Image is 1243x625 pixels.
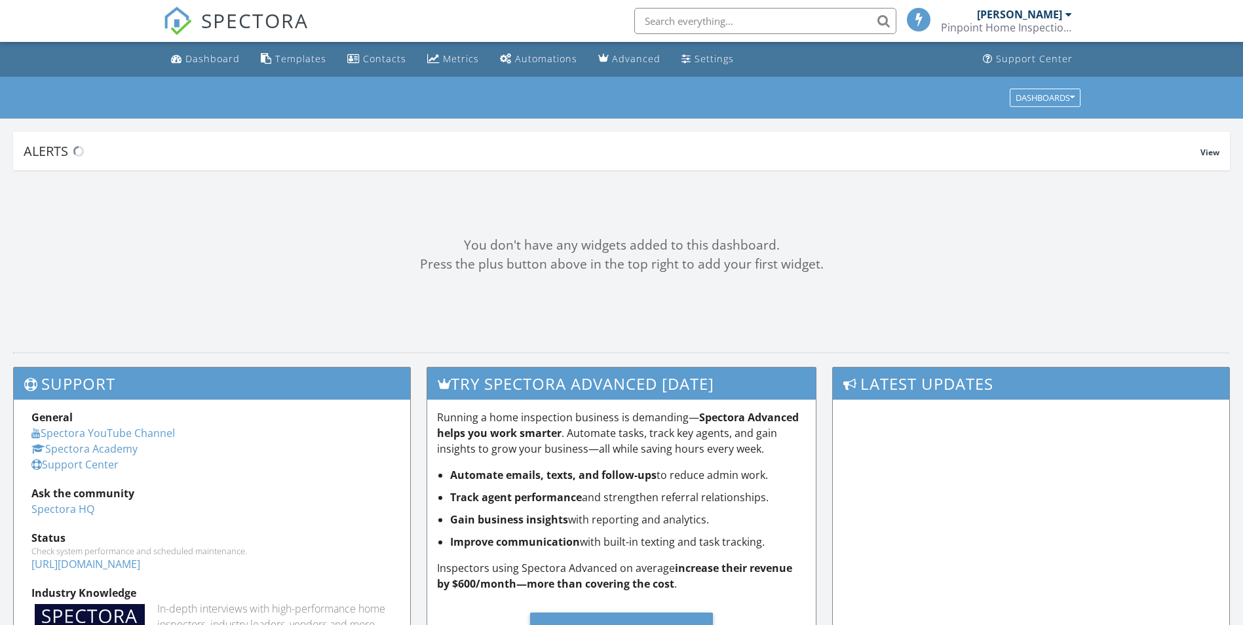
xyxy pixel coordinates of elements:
[1200,147,1219,158] span: View
[437,410,799,440] strong: Spectora Advanced helps you work smarter
[450,512,806,527] li: with reporting and analytics.
[342,47,411,71] a: Contacts
[427,368,816,400] h3: Try spectora advanced [DATE]
[31,557,140,571] a: [URL][DOMAIN_NAME]
[978,47,1078,71] a: Support Center
[31,426,175,440] a: Spectora YouTube Channel
[977,8,1062,21] div: [PERSON_NAME]
[185,52,240,65] div: Dashboard
[833,368,1229,400] h3: Latest Updates
[31,530,392,546] div: Status
[437,560,806,592] p: Inspectors using Spectora Advanced on average .
[515,52,577,65] div: Automations
[275,52,326,65] div: Templates
[695,52,734,65] div: Settings
[14,368,410,400] h3: Support
[450,534,806,550] li: with built-in texting and task tracking.
[201,7,309,34] span: SPECTORA
[593,47,666,71] a: Advanced
[31,502,94,516] a: Spectora HQ
[495,47,583,71] a: Automations (Basic)
[612,52,660,65] div: Advanced
[634,8,896,34] input: Search everything...
[941,21,1072,34] div: Pinpoint Home Inspections LLC
[450,489,806,505] li: and strengthen referral relationships.
[31,546,392,556] div: Check system performance and scheduled maintenance.
[363,52,406,65] div: Contacts
[31,485,392,501] div: Ask the community
[450,535,580,549] strong: Improve communication
[676,47,739,71] a: Settings
[1010,88,1080,107] button: Dashboards
[24,142,1200,160] div: Alerts
[31,457,119,472] a: Support Center
[450,467,806,483] li: to reduce admin work.
[256,47,332,71] a: Templates
[996,52,1073,65] div: Support Center
[1016,93,1075,102] div: Dashboards
[31,442,138,456] a: Spectora Academy
[437,561,792,591] strong: increase their revenue by $600/month—more than covering the cost
[31,410,73,425] strong: General
[437,409,806,457] p: Running a home inspection business is demanding— . Automate tasks, track key agents, and gain ins...
[31,585,392,601] div: Industry Knowledge
[450,490,582,504] strong: Track agent performance
[450,468,657,482] strong: Automate emails, texts, and follow-ups
[166,47,245,71] a: Dashboard
[163,18,309,45] a: SPECTORA
[450,512,568,527] strong: Gain business insights
[13,255,1230,274] div: Press the plus button above in the top right to add your first widget.
[443,52,479,65] div: Metrics
[13,236,1230,255] div: You don't have any widgets added to this dashboard.
[163,7,192,35] img: The Best Home Inspection Software - Spectora
[422,47,484,71] a: Metrics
